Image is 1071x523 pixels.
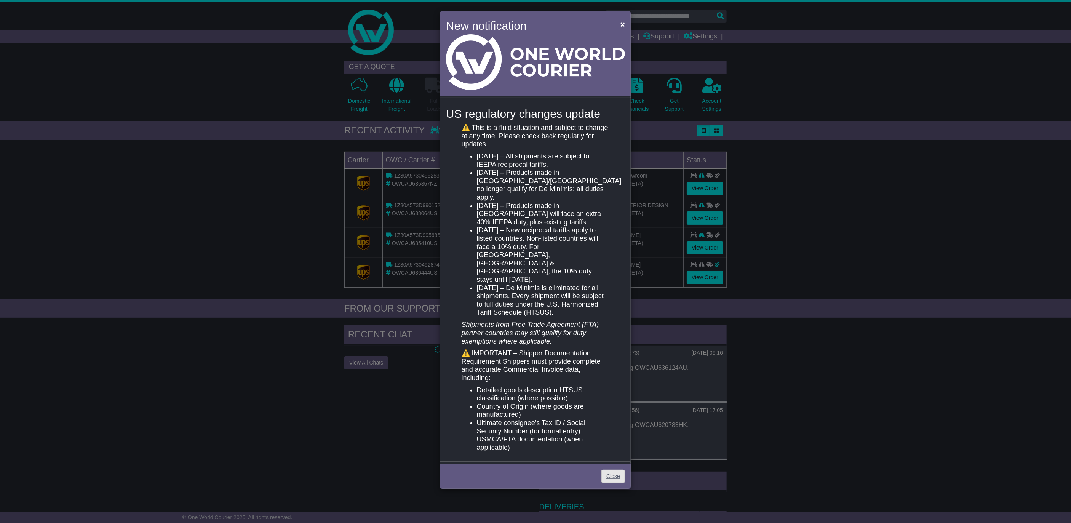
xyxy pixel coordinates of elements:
[446,34,625,90] img: Light
[462,124,609,149] p: ⚠️ This is a fluid situation and subject to change at any time. Please check back regularly for u...
[477,403,609,419] li: Country of Origin (where goods are manufactured)
[601,470,625,483] a: Close
[620,20,625,29] span: ×
[617,16,629,32] button: Close
[477,284,609,317] li: [DATE] – De Minimis is eliminated for all shipments. Every shipment will be subject to full dutie...
[462,321,599,345] em: Shipments from Free Trade Agreement (FTA) partner countries may still qualify for duty exemptions...
[462,349,609,382] p: ⚠️ IMPORTANT – Shipper Documentation Requirement Shippers must provide complete and accurate Comm...
[477,419,609,452] li: Ultimate consignee’s Tax ID / Social Security Number (for formal entry) USMCA/FTA documentation (...
[446,107,625,120] h4: US regulatory changes update
[477,152,609,169] li: [DATE] – All shipments are subject to IEEPA reciprocal tariffs.
[477,202,609,227] li: [DATE] – Products made in [GEOGRAPHIC_DATA] will face an extra 40% IEEPA duty, plus existing tari...
[477,169,609,202] li: [DATE] – Products made in [GEOGRAPHIC_DATA]/[GEOGRAPHIC_DATA] no longer qualify for De Minimis; a...
[446,17,609,34] h4: New notification
[477,226,609,284] li: [DATE] – New reciprocal tariffs apply to listed countries. Non-listed countries will face a 10% d...
[477,386,609,403] li: Detailed goods description HTSUS classification (where possible)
